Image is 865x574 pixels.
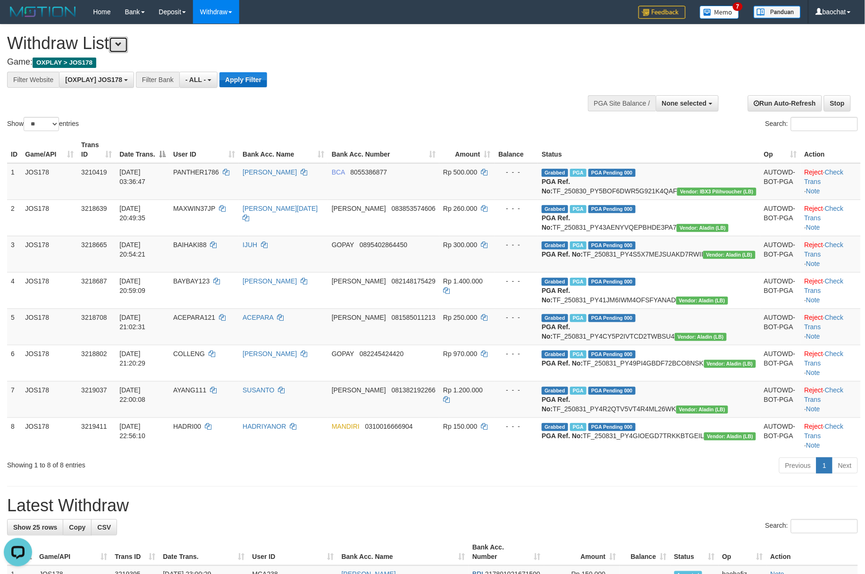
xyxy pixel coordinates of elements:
td: JOS178 [21,345,77,381]
span: 3218802 [81,350,107,358]
a: CSV [91,519,117,535]
td: TF_250830_PY5BOF6DWR5G921K4QAF [538,163,760,200]
th: Status [538,136,760,163]
a: Previous [779,458,817,474]
td: TF_250831_PY4GIOEGD7TRKKBTGEIL [538,417,760,454]
td: · · [801,345,861,381]
span: [PERSON_NAME] [332,277,386,285]
span: MAXWIN37JP [173,205,215,212]
label: Show entries [7,117,79,131]
td: AUTOWD-BOT-PGA [760,236,801,272]
a: [PERSON_NAME] [243,277,297,285]
a: [PERSON_NAME][DATE] [243,205,318,212]
span: Copy [69,524,85,531]
span: Marked by baohafiz [570,387,587,395]
th: Action [801,136,861,163]
a: Copy [63,519,92,535]
a: [PERSON_NAME] [243,168,297,176]
span: PGA Pending [588,423,636,431]
span: Rp 500.000 [443,168,477,176]
span: Copy 081585011213 to clipboard [392,314,436,321]
a: Note [806,333,820,340]
label: Search: [765,519,858,533]
span: Marked by baodewi [570,205,587,213]
img: Feedback.jpg [638,6,686,19]
span: Vendor URL: https://dashboard.q2checkout.com/secure [677,224,729,232]
span: HADRI00 [173,423,201,430]
a: Check Trans [805,168,844,185]
td: · · [801,200,861,236]
span: [DATE] 22:00:08 [119,386,145,403]
button: Apply Filter [219,72,267,87]
td: 4 [7,272,21,308]
img: panduan.png [754,6,801,18]
a: Check Trans [805,205,844,222]
span: Copy 8055386877 to clipboard [351,168,387,176]
td: AUTOWD-BOT-PGA [760,308,801,345]
span: PGA Pending [588,314,636,322]
a: Reject [805,205,823,212]
span: Marked by baohafiz [570,278,587,286]
span: Copy 0895402864450 to clipboard [360,241,407,249]
td: JOS178 [21,417,77,454]
span: [DATE] 22:56:10 [119,423,145,440]
td: TF_250831_PY43AENYVQEPBHDE3PA7 [538,200,760,236]
a: IJUH [243,241,257,249]
span: Grabbed [542,278,568,286]
a: Next [832,458,858,474]
th: Date Trans.: activate to sort column ascending [159,539,248,566]
td: 2 [7,200,21,236]
span: Vendor URL: https://dashboard.q2checkout.com/secure [676,406,728,414]
a: Reject [805,350,823,358]
div: - - - [498,422,535,431]
span: 7 [733,2,743,11]
span: Marked by baohafiz [570,350,587,358]
td: TF_250831_PY41JM6IWM4OFSFYANAD [538,272,760,308]
span: OXPLAY > JOS178 [33,58,96,68]
td: TF_250831_PY49PI4GBDF72BCO8NSK [538,345,760,381]
span: BAYBAY123 [173,277,210,285]
td: JOS178 [21,308,77,345]
button: [OXPLAY] JOS178 [59,72,134,88]
th: ID [7,136,21,163]
th: Game/API: activate to sort column ascending [35,539,111,566]
a: Reject [805,277,823,285]
span: PGA Pending [588,350,636,358]
a: Note [806,405,820,413]
span: PGA Pending [588,205,636,213]
td: · · [801,163,861,200]
span: Copy 081382192266 to clipboard [392,386,436,394]
span: Marked by baodewi [570,241,587,250]
td: 5 [7,308,21,345]
span: GOPAY [332,350,354,358]
span: [DATE] 21:20:29 [119,350,145,367]
span: 3219037 [81,386,107,394]
a: Note [806,369,820,376]
span: Rp 970.000 [443,350,477,358]
a: Reject [805,314,823,321]
td: TF_250831_PY4S5X7MEJSUAKD7RWII [538,236,760,272]
span: Grabbed [542,423,568,431]
a: Reject [805,241,823,249]
span: [PERSON_NAME] [332,205,386,212]
span: 3218665 [81,241,107,249]
div: PGA Site Balance / [588,95,656,111]
span: [PERSON_NAME] [332,314,386,321]
th: Status: activate to sort column ascending [671,539,719,566]
span: Vendor URL: https://dashboard.q2checkout.com/secure [704,433,756,441]
span: Rp 150.000 [443,423,477,430]
span: CSV [97,524,111,531]
span: None selected [662,100,707,107]
td: 1 [7,163,21,200]
div: Filter Website [7,72,59,88]
td: AUTOWD-BOT-PGA [760,381,801,417]
td: AUTOWD-BOT-PGA [760,417,801,454]
span: Rp 1.200.000 [443,386,483,394]
span: PGA Pending [588,387,636,395]
span: ACEPARA121 [173,314,215,321]
td: JOS178 [21,381,77,417]
button: Open LiveChat chat widget [4,4,32,32]
a: Note [806,296,820,304]
a: Note [806,187,820,195]
td: AUTOWD-BOT-PGA [760,345,801,381]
